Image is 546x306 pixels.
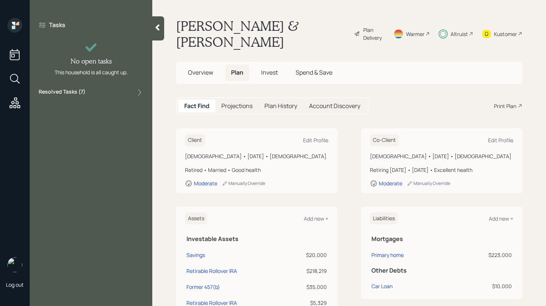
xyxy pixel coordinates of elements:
[7,257,22,272] img: retirable_logo.png
[184,102,209,110] h5: Fact Find
[494,102,516,110] div: Print Plan
[370,212,398,225] h6: Liabilities
[489,215,513,222] div: Add new +
[222,180,265,186] div: Manually Override
[261,68,278,76] span: Invest
[194,180,217,187] div: Moderate
[186,267,237,275] div: Retirable Rollover IRA
[185,152,328,160] div: [DEMOGRAPHIC_DATA] • [DATE] • [DEMOGRAPHIC_DATA]
[49,21,65,29] label: Tasks
[186,251,205,259] div: Savings
[294,267,327,275] div: $218,219
[451,30,468,38] div: Altruist
[303,137,328,144] div: Edit Profile
[407,180,450,186] div: Manually Override
[185,212,207,225] h6: Assets
[371,267,512,274] h5: Other Debts
[371,235,512,242] h5: Mortgages
[294,251,327,259] div: $20,000
[370,134,399,146] h6: Co-Client
[454,251,512,259] div: $223,000
[406,30,425,38] div: Warmer
[454,282,512,290] div: $10,000
[379,180,402,187] div: Moderate
[309,102,360,110] h5: Account Discovery
[71,57,112,65] h4: No open tasks
[296,68,332,76] span: Spend & Save
[185,134,205,146] h6: Client
[221,102,253,110] h5: Projections
[371,251,404,259] div: Primary home
[6,281,24,288] div: Log out
[188,68,213,76] span: Overview
[185,166,328,174] div: Retired • Married • Good health
[264,102,297,110] h5: Plan History
[370,166,513,174] div: Retiring [DATE] • [DATE] • Excellent health
[231,68,243,76] span: Plan
[370,152,513,160] div: [DEMOGRAPHIC_DATA] • [DATE] • [DEMOGRAPHIC_DATA]
[488,137,513,144] div: Edit Profile
[494,30,517,38] div: Kustomer
[186,235,327,242] h5: Investable Assets
[294,283,327,291] div: $35,000
[363,26,384,42] div: Plan Delivery
[304,215,328,222] div: Add new +
[176,18,348,50] h1: [PERSON_NAME] & [PERSON_NAME]
[55,68,128,76] div: This household is all caught up.
[186,283,220,291] div: Former 457(b)
[371,282,393,290] div: Car Loan
[39,88,85,97] label: Resolved Tasks ( 7 )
